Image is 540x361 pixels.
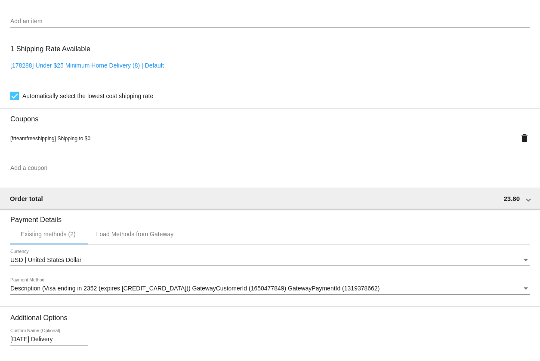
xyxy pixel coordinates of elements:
[10,256,81,263] span: USD | United States Dollar
[10,336,88,343] input: Custom Name (Optional)
[10,195,43,202] span: Order total
[10,209,530,224] h3: Payment Details
[10,18,530,25] input: Add an item
[21,231,76,238] div: Existing methods (2)
[10,314,530,322] h3: Additional Options
[10,285,530,292] mat-select: Payment Method
[10,285,380,292] span: Description (Visa ending in 2352 (expires [CREDIT_CARD_DATA])) GatewayCustomerId (1650477849) Gat...
[96,231,174,238] div: Load Methods from Gateway
[10,136,90,142] span: [frteamfreeshipping] Shipping to $0
[22,91,153,101] span: Automatically select the lowest cost shipping rate
[519,133,530,143] mat-icon: delete
[10,257,530,264] mat-select: Currency
[10,108,530,123] h3: Coupons
[10,165,530,172] input: Add a coupon
[10,62,164,69] a: [178288] Under $25 Minimum Home Delivery (8) | Default
[503,195,520,202] span: 23.80
[10,40,90,58] h3: 1 Shipping Rate Available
